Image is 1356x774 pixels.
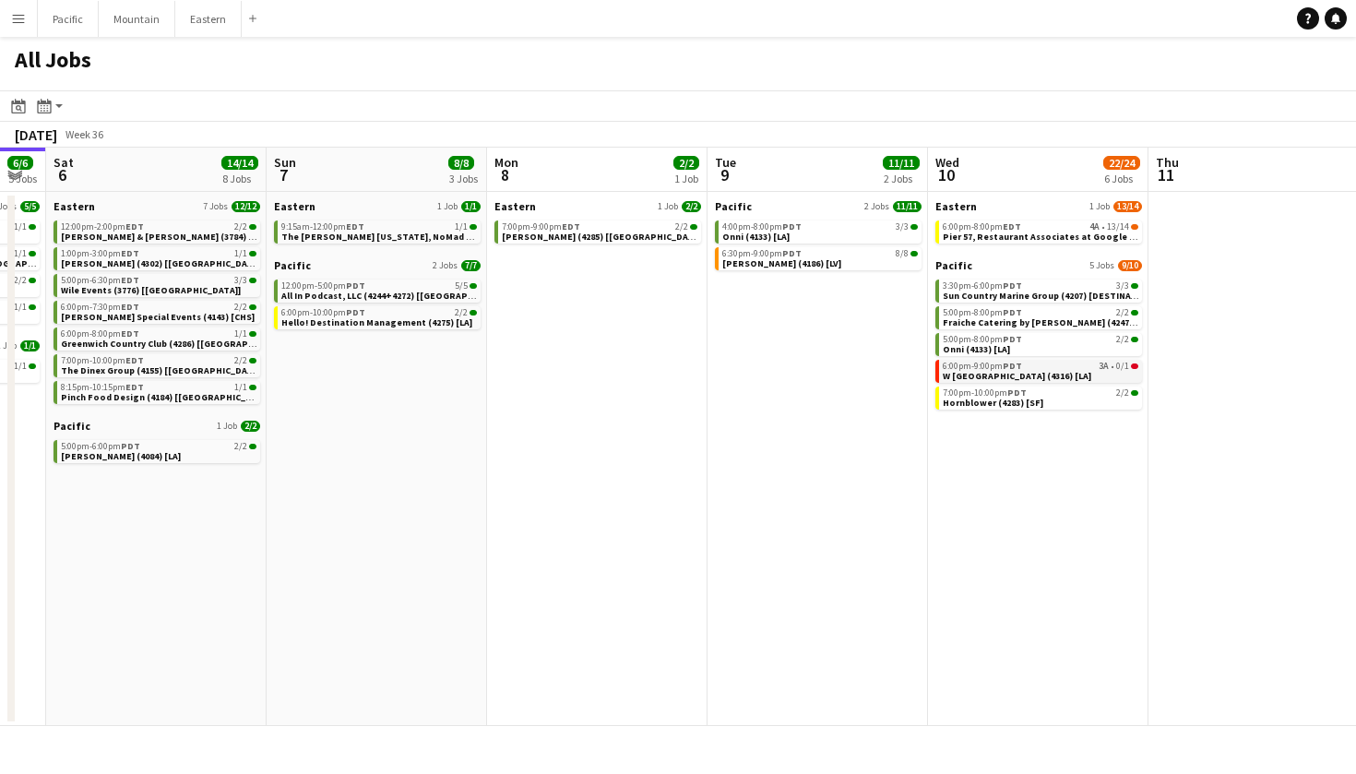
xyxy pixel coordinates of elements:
span: Tue [715,154,736,171]
span: 5:00pm-6:00pm [61,442,140,451]
span: 7/7 [461,260,481,271]
a: Pacific2 Jobs11/11 [715,199,922,213]
a: 9:15am-12:00pmEDT1/1The [PERSON_NAME] [US_STATE], NoMad (4267) [[GEOGRAPHIC_DATA]] [281,220,477,242]
span: Sun [274,154,296,171]
a: 4:00pm-8:00pmPDT3/3Onni (4133) [LA] [722,220,918,242]
a: Eastern1 Job2/2 [494,199,701,213]
span: 2/2 [690,224,697,230]
span: 1/1 [470,224,477,230]
a: Pacific2 Jobs7/7 [274,258,481,272]
span: 7 [271,164,296,185]
span: Onni (4133) [LA] [722,231,790,243]
span: 5 Jobs [1089,260,1114,271]
span: Pier 57, Restaurant Associates at Google (4259 + 4313) [NYC] [943,231,1285,243]
div: Eastern7 Jobs12/1212:00pm-2:00pmEDT2/2[PERSON_NAME] & [PERSON_NAME] (3784) [[GEOGRAPHIC_DATA]]1:0... [54,199,260,419]
div: • [943,362,1138,371]
div: 6 Jobs [1104,172,1139,185]
span: Fraiche Catering by Patrick David (4247) [SF] [943,316,1152,328]
span: EDT [121,274,139,286]
div: Pacific2 Jobs11/114:00pm-8:00pmPDT3/3Onni (4133) [LA]6:30pm-9:00pmPDT8/8[PERSON_NAME] (4186) [LV] [715,199,922,274]
span: 1/1 [20,340,40,351]
span: 4A [1089,222,1100,232]
span: Week 36 [61,127,107,141]
span: Pacific [935,258,972,272]
span: 6:00pm-7:30pm [61,303,139,312]
a: Eastern1 Job13/14 [935,199,1142,213]
span: 8 [492,164,518,185]
span: 1 Job [658,201,678,212]
span: 22/24 [1103,156,1140,170]
span: 5:00pm-6:30pm [61,276,139,285]
a: 1:00pm-3:00pmEDT1/1[PERSON_NAME] (4302) [[GEOGRAPHIC_DATA]] [61,247,256,268]
a: 12:00pm-2:00pmEDT2/2[PERSON_NAME] & [PERSON_NAME] (3784) [[GEOGRAPHIC_DATA]] [61,220,256,242]
button: Pacific [38,1,99,37]
a: 12:00pm-5:00pmPDT5/5All In Podcast, LLC (4244+4272) [[GEOGRAPHIC_DATA]] [281,280,477,301]
span: 0/1 [1131,363,1138,369]
div: 5 Jobs [8,172,37,185]
span: 1/1 [29,304,36,310]
span: 3/3 [1131,283,1138,289]
span: PDT [782,247,802,259]
span: 4:00pm-8:00pm [722,222,802,232]
span: EDT [346,220,364,232]
span: 13/14 [1131,224,1138,230]
span: PDT [1003,333,1022,345]
span: Laura Ye (4084) [LA] [61,450,181,462]
div: • [943,222,1138,232]
span: PDT [782,220,802,232]
span: 12:00pm-5:00pm [281,281,365,291]
span: EDT [121,327,139,339]
span: EDT [562,220,580,232]
span: 2 Jobs [864,201,889,212]
span: Wed [935,154,959,171]
div: Pacific5 Jobs9/103:30pm-6:00pmPDT3/3Sun Country Marine Group (4207) [DESTINATION - [GEOGRAPHIC_DA... [935,258,1142,413]
span: 2/2 [470,310,477,316]
span: 8/8 [910,251,918,256]
a: 6:00pm-10:00pmPDT2/2Hello! Destination Management (4275) [LA] [281,306,477,327]
span: 2/2 [249,224,256,230]
span: 2/2 [234,222,247,232]
span: 2/2 [1131,390,1138,396]
span: Eastern [54,199,95,213]
span: Van Wyck & Van Wyck (3784) [NYC] [61,231,348,243]
span: Pacific [715,199,752,213]
a: 5:00pm-6:00pmPDT2/2[PERSON_NAME] (4084) [LA] [61,440,256,461]
span: 1/1 [29,363,36,369]
a: 6:30pm-9:00pmPDT8/8[PERSON_NAME] (4186) [LV] [722,247,918,268]
span: 13/14 [1113,201,1142,212]
span: 11/11 [883,156,920,170]
span: 1:00pm-3:00pm [61,249,139,258]
a: 6:00pm-8:00pmEDT4A•13/14Pier 57, Restaurant Associates at Google (4259 + 4313) [[GEOGRAPHIC_DATA]] [943,220,1138,242]
span: 11/11 [893,201,922,212]
span: PDT [346,280,365,292]
span: 3/3 [234,276,247,285]
span: PDT [1003,280,1022,292]
span: 2 Jobs [433,260,458,271]
span: 1/1 [14,249,27,258]
a: 7:00pm-10:00pmPDT2/2Hornblower (4283) [SF] [943,387,1138,408]
span: The Ritz-Carlton New York, NoMad (4267) [NYC] [281,231,593,243]
button: Eastern [175,1,242,37]
span: Wile Events (3776) [NYC] [61,284,241,296]
span: 3:30pm-6:00pm [943,281,1022,291]
span: 2/2 [455,308,468,317]
a: Eastern7 Jobs12/12 [54,199,260,213]
span: Czarnowski (4186) [LV] [722,257,841,269]
span: EDT [1003,220,1021,232]
span: Eastern [494,199,536,213]
span: 1/1 [455,222,468,232]
span: Pacific [54,419,90,433]
span: 2/2 [682,201,701,212]
span: 3A [1099,362,1109,371]
span: The Dinex Group (4155) [NYC] [61,364,264,376]
span: 2/2 [234,303,247,312]
a: 6:00pm-7:30pmEDT2/2[PERSON_NAME] Special Events (4143) [CHS] [61,301,256,322]
span: 7:00pm-10:00pm [943,388,1027,398]
span: Sat [54,154,74,171]
span: Sun Country Marine Group (4207) [DESTINATION - Seattle, WA] [943,290,1354,302]
span: 1/1 [29,251,36,256]
div: Eastern1 Job13/146:00pm-8:00pmEDT4A•13/14Pier 57, Restaurant Associates at Google (4259 + 4313) [... [935,199,1142,258]
span: PDT [1003,306,1022,318]
span: 9:15am-12:00pm [281,222,364,232]
span: Eastern [274,199,315,213]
